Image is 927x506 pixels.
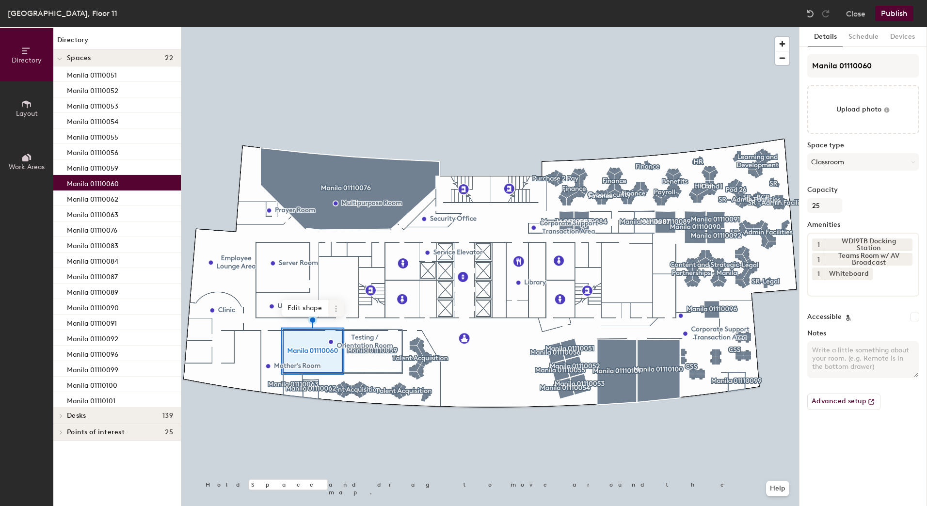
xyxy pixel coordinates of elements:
[825,268,873,280] div: Whiteboard
[67,394,115,405] p: Manila 01110101
[67,115,118,126] p: Manila 01110054
[67,161,118,173] p: Manila 01110059
[843,27,884,47] button: Schedule
[67,99,118,111] p: Manila 01110053
[67,54,91,62] span: Spaces
[67,223,117,235] p: Manila 01110076
[807,221,919,229] label: Amenities
[67,177,119,188] p: Manila 01110060
[162,412,173,420] span: 139
[67,146,118,157] p: Manila 01110056
[67,316,117,328] p: Manila 01110091
[67,239,118,250] p: Manila 01110083
[805,9,815,18] img: Undo
[807,394,880,410] button: Advanced setup
[67,270,118,281] p: Manila 01110087
[67,84,118,95] p: Manila 01110052
[766,481,789,496] button: Help
[8,7,117,19] div: [GEOGRAPHIC_DATA], Floor 11
[67,68,117,79] p: Manila 01110051
[807,186,919,194] label: Capacity
[875,6,913,21] button: Publish
[807,313,842,321] label: Accessible
[817,269,820,279] span: 1
[67,254,118,266] p: Manila 01110084
[67,192,118,204] p: Manila 01110062
[165,428,173,436] span: 25
[282,300,328,316] span: Edit shape
[825,238,912,251] div: WD19TB Docking Station
[67,412,86,420] span: Desks
[817,240,820,250] span: 1
[807,142,919,149] label: Space type
[808,27,843,47] button: Details
[67,363,118,374] p: Manila 01110099
[165,54,173,62] span: 22
[817,254,820,265] span: 1
[67,379,117,390] p: Manila 01110100
[67,332,118,343] p: Manila 01110092
[821,9,831,18] img: Redo
[16,110,38,118] span: Layout
[67,208,118,219] p: Manila 01110063
[67,428,125,436] span: Points of interest
[884,27,921,47] button: Devices
[807,330,919,337] label: Notes
[67,285,118,297] p: Manila 01110089
[67,301,119,312] p: Manila 01110090
[12,56,42,64] span: Directory
[807,153,919,171] button: Classroom
[9,163,45,171] span: Work Areas
[67,348,118,359] p: Manila 01110096
[825,253,912,266] div: Teams Room w/ AV Broadcast
[53,35,181,50] h1: Directory
[67,130,118,142] p: Manila 01110055
[846,6,865,21] button: Close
